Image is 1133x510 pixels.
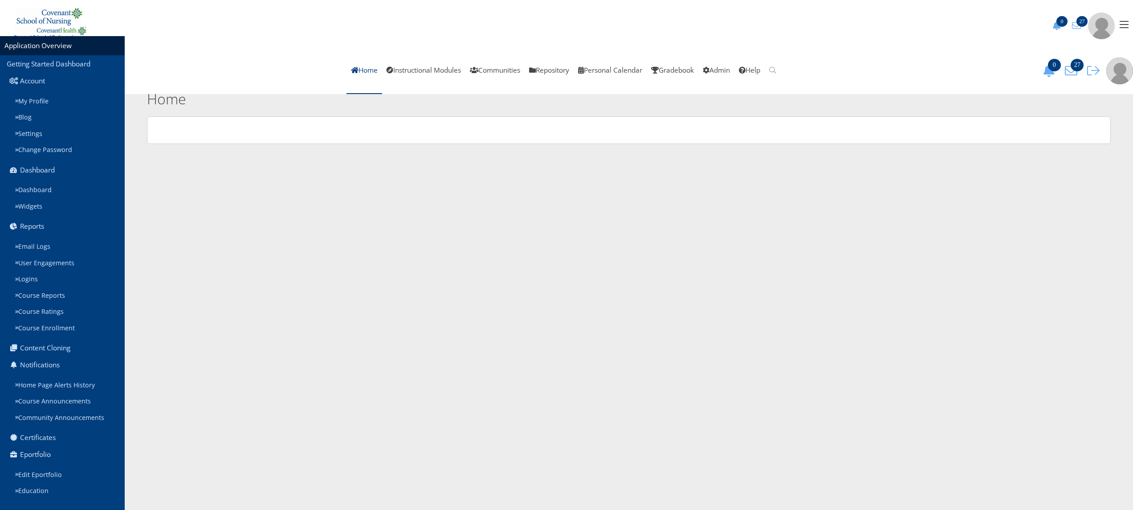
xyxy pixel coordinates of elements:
[1056,16,1068,27] span: 0
[12,142,125,158] a: Change Password
[1039,66,1062,75] a: 0
[574,47,647,94] a: Personal Calendar
[12,320,125,336] a: Course Enrollment
[12,271,125,288] a: Logins
[1049,21,1068,30] button: 0
[12,483,125,499] a: Education
[12,239,125,255] a: Email Logs
[4,41,72,50] a: Application Overview
[734,47,765,94] a: Help
[1068,16,1088,29] a: 27
[12,125,125,142] a: Settings
[147,89,887,109] h2: Home
[382,47,465,94] a: Instructional Modules
[1062,64,1084,77] button: 27
[12,287,125,304] a: Course Reports
[12,109,125,126] a: Blog
[1039,64,1062,77] button: 0
[1048,59,1061,71] span: 0
[1076,16,1088,27] span: 27
[12,409,125,426] a: Community Announcements
[647,47,698,94] a: Gradebook
[12,93,125,109] a: My Profile
[346,47,382,94] a: Home
[12,304,125,320] a: Course Ratings
[12,182,125,198] a: Dashboard
[465,47,525,94] a: Communities
[1088,12,1115,39] img: user-profile-default-picture.png
[1071,59,1084,71] span: 27
[12,255,125,271] a: User Engagements
[12,377,125,393] a: Home Page Alerts History
[12,198,125,215] a: Widgets
[12,466,125,483] a: Edit Eportfolio
[525,47,574,94] a: Repository
[1106,58,1133,84] img: user-profile-default-picture.png
[1062,66,1084,75] a: 27
[1068,21,1088,30] button: 27
[698,47,734,94] a: Admin
[12,393,125,410] a: Course Announcements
